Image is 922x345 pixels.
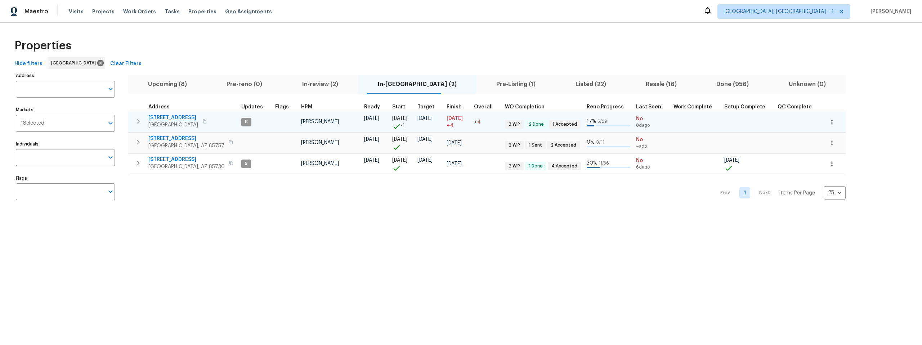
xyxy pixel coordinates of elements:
span: Hide filters [14,59,42,68]
span: [STREET_ADDRESS] [148,156,225,163]
span: Overall [474,104,493,109]
span: Resale (16) [630,79,692,89]
td: Project started on time [389,133,415,153]
button: Hide filters [12,57,45,71]
span: Visits [69,8,84,15]
span: Work Orders [123,8,156,15]
td: Project started 1 days early [389,112,415,132]
button: Open [106,84,116,94]
span: [PERSON_NAME] [301,161,339,166]
span: In-review (2) [287,79,354,89]
span: HPM [301,104,312,109]
span: [PERSON_NAME] [301,119,339,124]
span: [DATE] [724,158,739,163]
span: 1 Sent [526,142,545,148]
span: 4 Accepted [549,163,580,169]
span: Listed (22) [560,79,622,89]
span: [DATE] [417,137,433,142]
div: Actual renovation start date [392,104,412,109]
span: Finish [447,104,462,109]
span: Unknown (0) [773,79,841,89]
span: [DATE] [392,137,407,142]
span: 2 WIP [506,163,523,169]
span: Target [417,104,434,109]
span: [DATE] [417,158,433,163]
span: 2 Done [526,121,547,127]
span: [STREET_ADDRESS] [148,114,198,121]
span: 1 Done [526,163,546,169]
label: Flags [16,176,115,180]
td: Project started on time [389,153,415,174]
span: 2 Accepted [548,142,579,148]
button: Open [106,187,116,197]
a: Goto page 1 [739,187,750,198]
span: Projects [92,8,115,15]
span: Clear Filters [110,59,142,68]
nav: Pagination Navigation [713,179,846,207]
span: [DATE] [447,161,462,166]
span: [GEOGRAPHIC_DATA] [148,121,198,129]
span: 6d ago [636,164,668,170]
span: +4 [474,120,481,125]
span: Pre-reno (0) [211,79,278,89]
span: Maestro [24,8,48,15]
span: 5 / 29 [597,119,607,124]
td: Scheduled to finish 4 day(s) late [444,112,471,132]
span: [GEOGRAPHIC_DATA], AZ 85757 [148,142,224,149]
span: [STREET_ADDRESS] [148,135,224,142]
label: Address [16,73,115,78]
div: Earliest renovation start date (first business day after COE or Checkout) [364,104,386,109]
span: No [636,157,668,164]
span: 0 % [587,140,595,145]
span: 8 [242,119,251,125]
label: Individuals [16,142,115,146]
span: 8d ago [636,122,668,129]
span: [DATE] [392,116,407,121]
div: Target renovation project end date [417,104,441,109]
span: [PERSON_NAME] [301,140,339,145]
span: QC Complete [778,104,812,109]
span: Properties [188,8,216,15]
button: Open [106,118,116,128]
span: No [636,136,668,143]
button: Open [106,152,116,162]
span: 0 / 11 [596,140,604,144]
div: [GEOGRAPHIC_DATA] [48,57,105,69]
span: Last Seen [636,104,661,109]
p: Items Per Page [779,189,815,197]
button: Clear Filters [107,57,144,71]
span: Setup Complete [724,104,765,109]
span: Start [392,104,405,109]
span: [DATE] [364,137,379,142]
span: ∞ ago [636,143,668,149]
div: 25 [824,183,846,202]
span: 1 Accepted [550,121,580,127]
span: Pre-Listing (1) [481,79,551,89]
span: Done (956) [701,79,764,89]
span: [PERSON_NAME] [868,8,911,15]
span: 30 % [587,161,597,166]
span: Work Complete [673,104,712,109]
span: +4 [447,122,453,129]
span: [DATE] [392,158,407,163]
span: 11 / 36 [599,161,609,165]
span: Tasks [165,9,180,14]
span: [DATE] [417,116,433,121]
div: Projected renovation finish date [447,104,468,109]
span: Flags [275,104,289,109]
span: Properties [14,42,71,49]
div: Days past target finish date [474,104,499,109]
span: [GEOGRAPHIC_DATA], [GEOGRAPHIC_DATA] + 1 [724,8,834,15]
span: [GEOGRAPHIC_DATA] [51,59,99,67]
span: In-[GEOGRAPHIC_DATA] (2) [362,79,472,89]
span: [DATE] [447,140,462,145]
span: WO Completion [505,104,545,109]
span: 3 WIP [506,121,523,127]
span: Geo Assignments [225,8,272,15]
span: Ready [364,104,380,109]
span: 17 % [587,119,596,124]
span: Address [148,104,170,109]
span: No [636,115,668,122]
span: 2 WIP [506,142,523,148]
span: 5 [242,161,250,167]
